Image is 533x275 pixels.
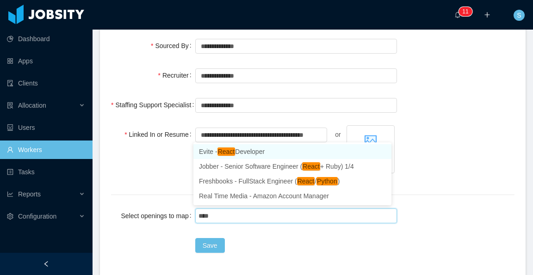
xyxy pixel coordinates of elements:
label: Recruiter [158,72,195,79]
input: Select openings to map [198,210,209,221]
li: Jobber - Senior Software Engineer ( + Ruby) 1/4 [193,159,391,174]
em: React [302,162,320,171]
span: Configuration [18,213,56,220]
a: icon: profileTasks [7,163,85,181]
div: or [329,125,346,144]
a: icon: auditClients [7,74,85,92]
p: 1 [462,7,465,16]
label: Staffing Support Specialist [111,101,198,109]
a: icon: userWorkers [7,141,85,159]
input: Linked In or Resume [195,128,328,142]
i: icon: solution [7,102,13,109]
span: Allocation [18,102,46,109]
sup: 11 [459,7,472,16]
button: Save [195,238,225,253]
label: Select openings to map [121,212,195,220]
span: Reports [18,190,41,198]
li: Real Time Media - Amazon Account Manager [193,189,391,203]
i: icon: plus [484,12,490,18]
label: Sourced By [151,42,195,49]
label: Linked In or Resume [124,131,195,138]
i: icon: check [380,193,386,199]
i: icon: check [380,164,386,169]
em: Python [316,177,338,185]
i: icon: setting [7,213,13,220]
a: icon: pie-chartDashboard [7,30,85,48]
a: icon: appstoreApps [7,52,85,70]
em: React [297,177,315,185]
i: icon: bell [454,12,461,18]
em: React [217,147,236,156]
li: Freshbooks - FullStack Engineer ( / ) [193,174,391,189]
span: S [517,10,521,21]
p: 1 [465,7,469,16]
li: Evite - Developer [193,144,391,159]
i: icon: check [380,149,386,154]
i: icon: line-chart [7,191,13,197]
i: icon: check [380,178,386,184]
a: icon: robotUsers [7,118,85,137]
